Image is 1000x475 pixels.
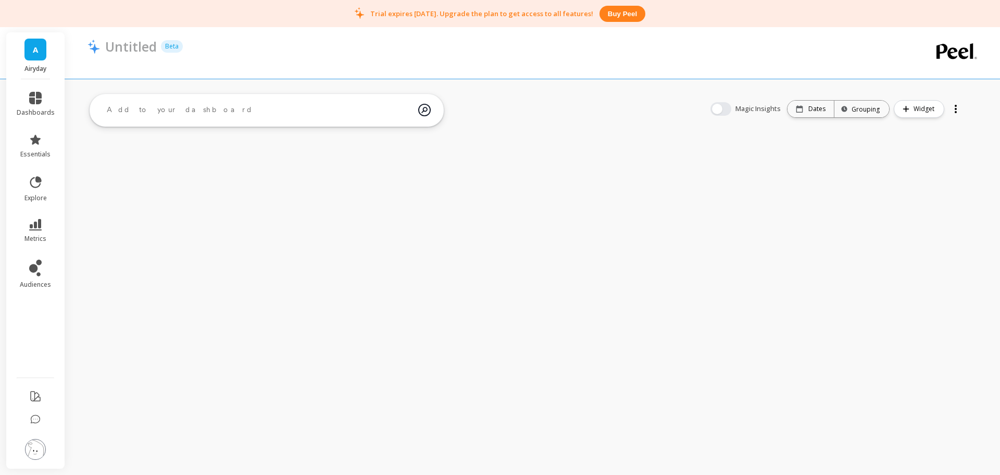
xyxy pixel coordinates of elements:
span: explore [24,194,47,202]
span: metrics [24,235,46,243]
p: Untitled [105,38,157,55]
span: dashboards [17,108,55,117]
span: essentials [20,150,51,159]
img: magic search icon [418,96,431,124]
span: Widget [914,104,938,114]
span: audiences [20,281,51,289]
span: A [33,44,38,56]
p: Dates [808,105,826,113]
span: Magic Insights [735,104,783,114]
div: Grouping [844,104,880,114]
p: Beta [161,40,183,53]
img: header icon [87,39,100,54]
img: profile picture [25,439,46,460]
button: Buy peel [599,6,645,22]
p: Trial expires [DATE]. Upgrade the plan to get access to all features! [370,9,593,18]
button: Widget [894,100,944,118]
p: Airyday [17,65,55,73]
